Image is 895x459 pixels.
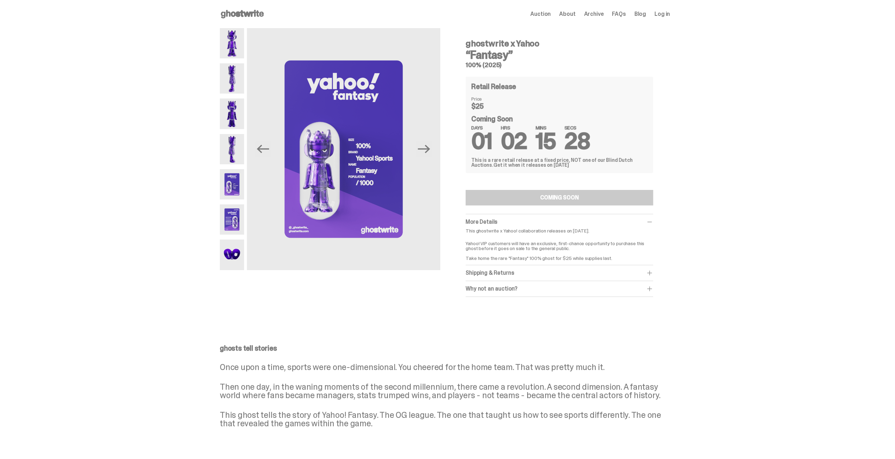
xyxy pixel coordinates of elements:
[530,11,551,17] a: Auction
[466,285,653,292] div: Why not an auction?
[220,134,244,164] img: Yahoo-HG---4.png
[471,103,506,110] dd: $25
[471,127,492,156] span: 01
[471,115,647,149] div: Coming Soon
[471,96,506,101] dt: Price
[584,11,603,17] a: Archive
[220,345,670,352] p: ghosts tell stories
[536,127,556,156] span: 15
[247,28,440,270] img: Yahoo-HG---5.png
[501,125,527,130] span: HRS
[466,39,653,48] h4: ghostwrite x Yahoo
[466,62,653,68] h5: 100% (2025)
[471,125,492,130] span: DAYS
[493,162,569,168] span: Get it when it releases on [DATE]
[634,11,646,17] a: Blog
[255,141,271,157] button: Previous
[220,204,244,235] img: Yahoo-HG---6.png
[466,269,653,276] div: Shipping & Returns
[471,158,647,167] div: This is a rare retail release at a fixed price, NOT one of our Blind Dutch Auctions.
[654,11,670,17] a: Log in
[466,236,653,261] p: Yahoo! VIP customers will have an exclusive, first-chance opportunity to purchase this ghost befo...
[564,125,590,130] span: SECS
[466,49,653,60] h3: “Fantasy”
[466,190,653,205] button: COMING SOON
[220,98,244,129] img: Yahoo-HG---3.png
[536,125,556,130] span: MINS
[220,411,670,428] p: This ghost tells the story of Yahoo! Fantasy. The OG league. The one that taught us how to see sp...
[220,28,244,58] img: Yahoo-HG---1.png
[220,240,244,270] img: Yahoo-HG---7.png
[540,195,578,200] div: COMING SOON
[471,83,516,90] h4: Retail Release
[501,127,527,156] span: 02
[466,218,497,225] span: More Details
[559,11,575,17] a: About
[466,228,653,233] p: This ghostwrite x Yahoo! collaboration releases on [DATE].
[564,127,590,156] span: 28
[220,363,670,371] p: Once upon a time, sports were one-dimensional. You cheered for the home team. That was pretty muc...
[612,11,626,17] a: FAQs
[220,383,670,400] p: Then one day, in the waning moments of the second millennium, there came a revolution. A second d...
[220,169,244,199] img: Yahoo-HG---5.png
[416,141,432,157] button: Next
[220,63,244,94] img: Yahoo-HG---2.png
